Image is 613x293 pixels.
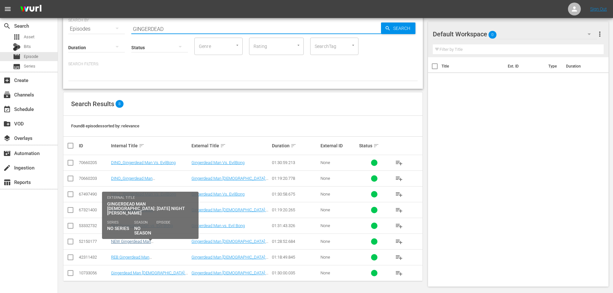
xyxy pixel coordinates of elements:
a: Gingerdead Man [DEMOGRAPHIC_DATA]: Passion of the Crust [191,176,268,186]
div: None [320,207,357,212]
button: playlist_add [391,265,407,281]
span: playlist_add [395,175,403,182]
div: 52150177 [79,239,109,244]
span: menu [4,5,12,13]
div: External Title [191,142,270,150]
th: Duration [562,57,601,75]
div: Duration [272,142,318,150]
div: ID [79,143,109,148]
div: None [320,223,357,228]
a: DINO_Gingerdead Man Vs. EvilBong [111,160,176,165]
span: sort [373,143,379,149]
span: playlist_add [395,238,403,245]
span: Search Results [71,100,114,108]
a: HALL_Gingerdead Man Vs. EvilBong [111,192,176,197]
span: Series [24,63,35,69]
span: Create [3,77,11,84]
span: 8 [116,100,124,108]
div: External ID [320,143,357,148]
button: Open [295,42,302,48]
button: Search [381,23,415,34]
span: sort [291,143,296,149]
span: sort [139,143,144,149]
div: 01:30:59.213 [272,160,318,165]
div: None [320,192,357,197]
span: Search [391,23,415,34]
span: Reports [3,179,11,186]
span: Channels [3,91,11,99]
span: Series [13,63,21,70]
span: playlist_add [395,206,403,214]
p: Search Filters: [68,61,418,67]
button: playlist_add [391,202,407,218]
a: REB Gingerdead Man [DEMOGRAPHIC_DATA]: Passion of the Crust [111,255,181,269]
a: NEW Gingerdead Man [DEMOGRAPHIC_DATA]: [DATE] Night [PERSON_NAME] [111,239,178,253]
a: Gingerdead Man [DEMOGRAPHIC_DATA]: Passion of the Crust [191,207,268,217]
button: playlist_add [391,155,407,170]
img: ans4CAIJ8jUAAAAAAAAAAAAAAAAAAAAAAAAgQb4GAAAAAAAAAAAAAAAAAAAAAAAAJMjXAAAAAAAAAAAAAAAAAAAAAAAAgAT5G... [15,2,46,17]
div: None [320,176,357,181]
a: Gingerdead Man [DEMOGRAPHIC_DATA]: Passion of the Crust [191,255,268,264]
span: playlist_add [395,159,403,167]
th: Title [441,57,504,75]
a: REB Gingerdead Man vs. Evil Bong [111,223,173,228]
th: Type [544,57,562,75]
span: playlist_add [395,190,403,198]
div: 70660205 [79,160,109,165]
div: None [320,255,357,260]
span: Asset [24,34,34,40]
span: Automation [3,150,11,157]
div: 01:19:20.778 [272,176,318,181]
button: playlist_add [391,171,407,186]
div: 01:30:58.675 [272,192,318,197]
button: playlist_add [391,218,407,233]
button: playlist_add [391,234,407,249]
div: 67497490 [79,192,109,197]
a: Gingerdead Man Vs. EvilBong [191,192,245,197]
span: Episode [13,53,21,60]
button: Open [350,42,356,48]
a: HALL_Gingerdead Man [DEMOGRAPHIC_DATA]: Passion of the Crust [111,207,181,222]
a: Gingerdead Man [DEMOGRAPHIC_DATA]: [DATE] Night [PERSON_NAME] [191,239,268,249]
span: Search [3,22,11,30]
span: playlist_add [395,253,403,261]
div: 01:30:00.035 [272,270,318,275]
div: 70660203 [79,176,109,181]
span: Schedule [3,105,11,113]
a: Gingerdead Man [DEMOGRAPHIC_DATA]: Passion of the Crust [111,270,188,280]
a: Sign Out [590,6,607,12]
div: 01:18:49.845 [272,255,318,260]
th: Ext. ID [504,57,545,75]
a: Gingerdead Man [DEMOGRAPHIC_DATA]: Passion of the Crust [191,270,268,280]
span: sort [220,143,226,149]
span: Found 8 episodes sorted by: relevance [71,124,139,128]
div: 01:19:20.265 [272,207,318,212]
div: 67321400 [79,207,109,212]
div: None [320,160,357,165]
button: more_vert [596,26,604,42]
a: Gingerdead Man vs. Evil Bong [191,223,245,228]
div: Bits [13,43,21,51]
span: Episode [24,53,38,60]
div: Status [359,142,389,150]
span: 0 [488,28,497,41]
div: Episodes [68,20,125,38]
span: playlist_add [395,222,403,230]
div: 42311432 [79,255,109,260]
div: Default Workspace [433,25,597,43]
span: Overlays [3,134,11,142]
span: VOD [3,120,11,128]
div: Internal Title [111,142,190,150]
span: Bits [24,43,31,50]
span: Ingestion [3,164,11,172]
button: Open [234,42,240,48]
div: 53332732 [79,223,109,228]
a: Gingerdead Man Vs. EvilBong [191,160,245,165]
span: Asset [13,33,21,41]
button: playlist_add [391,187,407,202]
span: playlist_add [395,269,403,277]
div: 01:31:43.326 [272,223,318,228]
a: DINO_Gingerdead Man [DEMOGRAPHIC_DATA]: Passion of the Crust [111,176,181,190]
div: None [320,270,357,275]
div: None [320,239,357,244]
